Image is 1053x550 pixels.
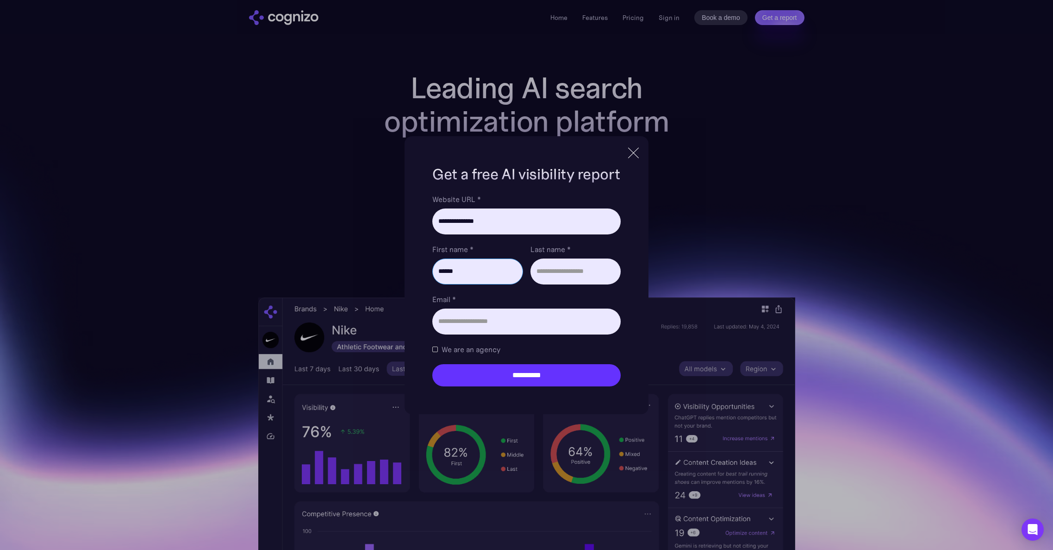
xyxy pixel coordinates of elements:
label: First name * [432,244,523,255]
label: Website URL * [432,194,620,205]
div: Open Intercom Messenger [1022,518,1044,541]
label: Email * [432,294,620,305]
label: Last name * [530,244,621,255]
h1: Get a free AI visibility report [432,164,620,184]
span: We are an agency [442,344,500,355]
form: Brand Report Form [432,194,620,386]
